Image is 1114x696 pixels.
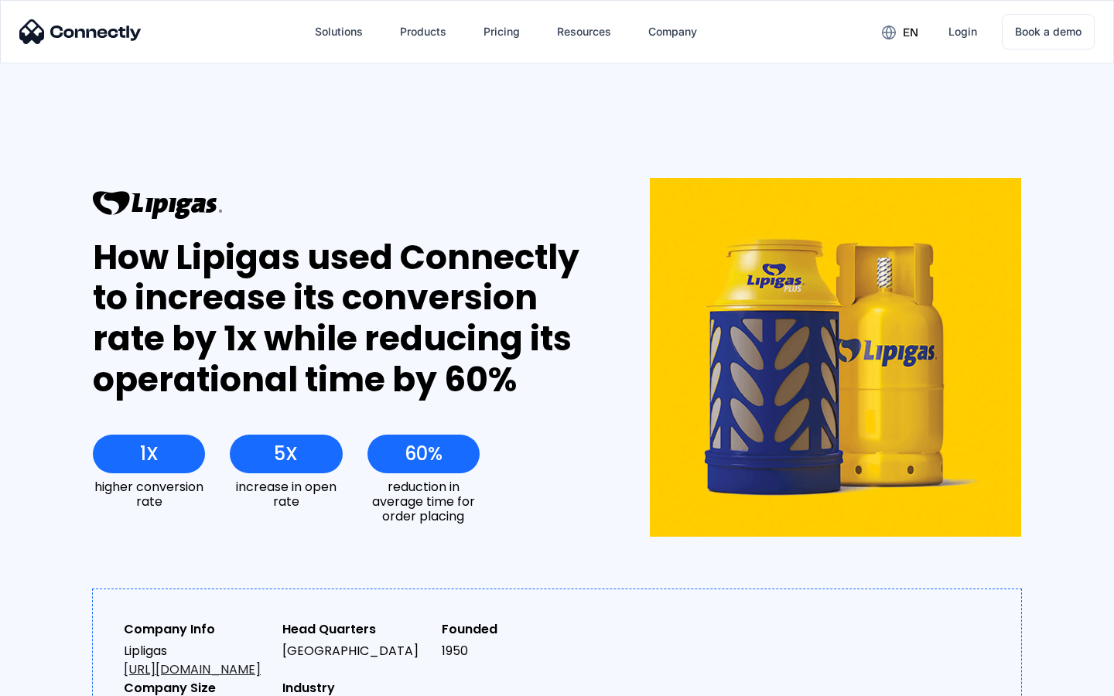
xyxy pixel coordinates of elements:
div: Resources [557,21,611,43]
a: Book a demo [1002,14,1095,49]
aside: Language selected: English [15,669,93,691]
div: [GEOGRAPHIC_DATA] [282,642,429,660]
div: 1X [140,443,159,465]
div: How Lipigas used Connectly to increase its conversion rate by 1x while reducing its operational t... [93,237,593,401]
a: Pricing [471,13,532,50]
div: Company [648,21,697,43]
div: increase in open rate [230,479,342,509]
div: Login [948,21,977,43]
a: Login [936,13,989,50]
div: 5X [274,443,298,465]
div: Solutions [315,21,363,43]
div: Company Info [124,620,270,639]
div: Founded [442,620,588,639]
div: Head Quarters [282,620,429,639]
ul: Language list [31,669,93,691]
div: reduction in average time for order placing [367,479,480,524]
img: Connectly Logo [19,19,142,44]
div: Lipligas [124,642,270,679]
div: Products [400,21,446,43]
div: en [903,22,918,43]
a: [URL][DOMAIN_NAME] [124,660,261,678]
div: higher conversion rate [93,479,205,509]
div: 60% [405,443,443,465]
div: Pricing [484,21,520,43]
div: 1950 [442,642,588,660]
